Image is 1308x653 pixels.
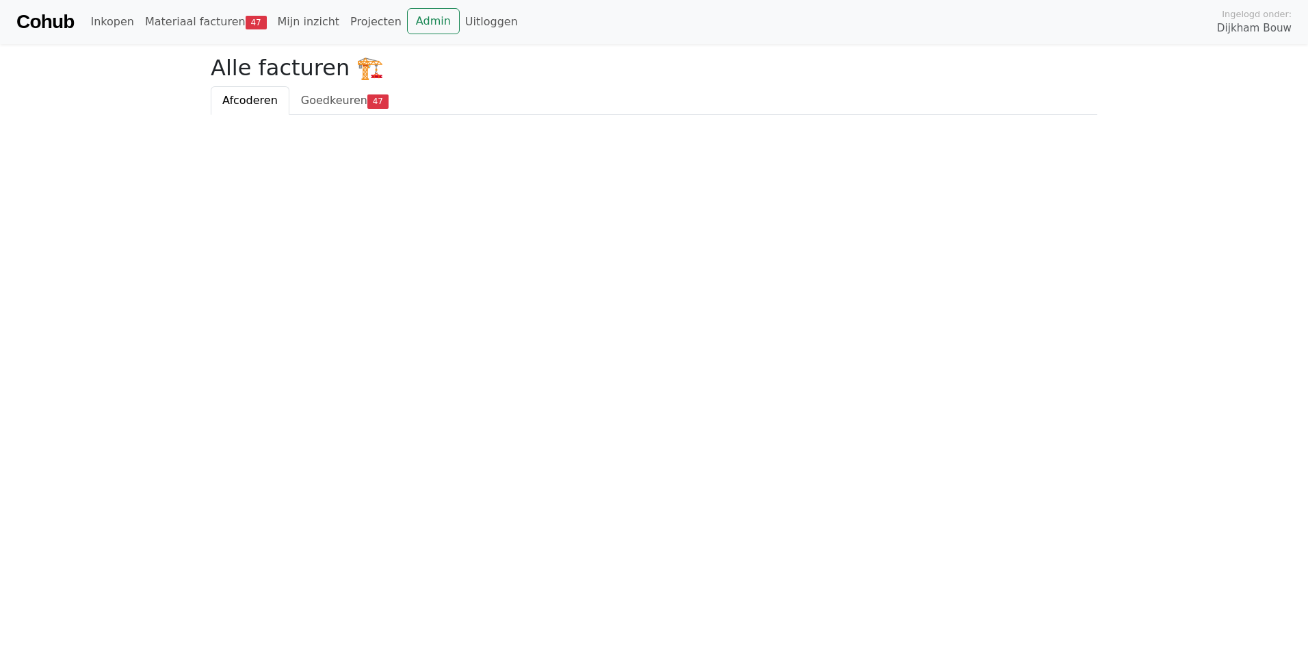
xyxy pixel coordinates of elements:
a: Cohub [16,5,74,38]
span: Ingelogd onder: [1222,8,1292,21]
span: Afcoderen [222,94,278,107]
span: Dijkham Bouw [1217,21,1292,36]
a: Mijn inzicht [272,8,345,36]
span: 47 [246,16,267,29]
a: Afcoderen [211,86,289,115]
a: Goedkeuren47 [289,86,400,115]
a: Inkopen [85,8,139,36]
a: Projecten [345,8,407,36]
span: Goedkeuren [301,94,367,107]
span: 47 [367,94,389,108]
a: Materiaal facturen47 [140,8,272,36]
a: Uitloggen [460,8,523,36]
h2: Alle facturen 🏗️ [211,55,1097,81]
a: Admin [407,8,460,34]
